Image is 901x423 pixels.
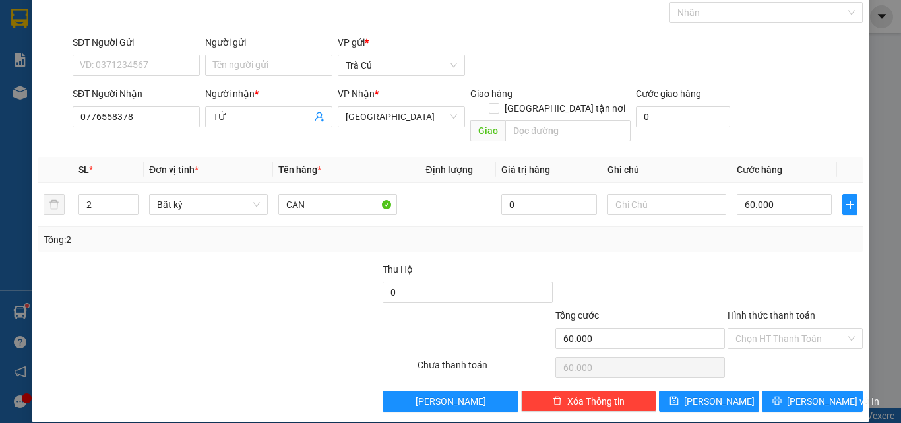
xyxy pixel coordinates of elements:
[470,120,505,141] span: Giao
[73,35,200,49] div: SĐT Người Gửi
[737,164,782,175] span: Cước hàng
[73,86,200,101] div: SĐT Người Nhận
[521,391,656,412] button: deleteXóa Thông tin
[772,396,782,407] span: printer
[205,86,332,101] div: Người nhận
[383,391,518,412] button: [PERSON_NAME]
[86,41,220,57] div: CHANH ĐA
[157,195,260,214] span: Bất kỳ
[842,194,857,215] button: plus
[10,83,78,99] div: 40.000
[205,35,332,49] div: Người gửi
[278,194,397,215] input: VD: Bàn, Ghế
[636,88,701,99] label: Cước giao hàng
[149,164,199,175] span: Đơn vị tính
[86,57,220,75] div: 0382843741
[11,13,32,26] span: Gửi:
[338,35,465,49] div: VP gửi
[44,232,349,247] div: Tổng: 2
[636,106,730,127] input: Cước giao hàng
[505,120,631,141] input: Dọc đường
[11,11,77,27] div: Trà Cú
[86,11,117,25] span: Nhận:
[10,84,30,98] span: CR :
[425,164,472,175] span: Định lượng
[338,88,375,99] span: VP Nhận
[501,194,596,215] input: 0
[787,394,879,408] span: [PERSON_NAME] và In
[843,199,857,210] span: plus
[86,11,220,41] div: [GEOGRAPHIC_DATA]
[555,310,599,321] span: Tổng cước
[602,157,731,183] th: Ghi chú
[607,194,726,215] input: Ghi Chú
[346,107,457,127] span: Sài Gòn
[314,112,325,122] span: user-add
[346,55,457,75] span: Trà Cú
[470,88,513,99] span: Giao hàng
[78,164,89,175] span: SL
[553,396,562,407] span: delete
[383,264,413,275] span: Thu Hộ
[762,391,863,412] button: printer[PERSON_NAME] và In
[44,194,65,215] button: delete
[669,396,679,407] span: save
[501,164,550,175] span: Giá trị hàng
[416,358,554,381] div: Chưa thanh toán
[684,394,755,408] span: [PERSON_NAME]
[659,391,760,412] button: save[PERSON_NAME]
[278,164,321,175] span: Tên hàng
[728,310,815,321] label: Hình thức thanh toán
[416,394,486,408] span: [PERSON_NAME]
[499,101,631,115] span: [GEOGRAPHIC_DATA] tận nơi
[567,394,625,408] span: Xóa Thông tin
